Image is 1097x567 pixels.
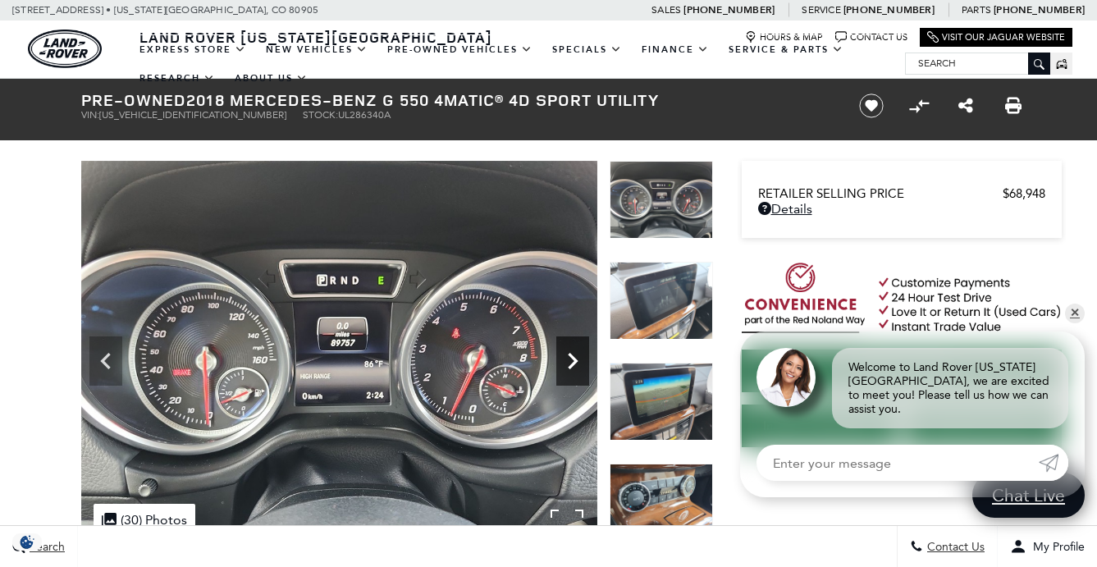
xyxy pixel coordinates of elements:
[130,27,502,47] a: Land Rover [US_STATE][GEOGRAPHIC_DATA]
[758,201,1045,217] a: Details
[28,30,102,68] img: Land Rover
[719,35,853,64] a: Service & Parts
[758,186,1045,201] a: Retailer Selling Price $68,948
[130,64,225,93] a: Research
[758,186,1003,201] span: Retailer Selling Price
[89,336,122,386] div: Previous
[99,109,286,121] span: [US_VEHICLE_IDENTIFICATION_NUMBER]
[610,363,713,441] img: Used 2018 designo Mystic Blue Metallic Mercedes-Benz G 550 image 16
[130,35,905,93] nav: Main Navigation
[683,3,775,16] a: [PHONE_NUMBER]
[994,3,1085,16] a: [PHONE_NUMBER]
[1039,445,1068,481] a: Submit
[556,336,589,386] div: Next
[12,4,318,16] a: [STREET_ADDRESS] • [US_STATE][GEOGRAPHIC_DATA], CO 80905
[81,109,99,121] span: VIN:
[843,3,935,16] a: [PHONE_NUMBER]
[610,464,713,542] img: Used 2018 designo Mystic Blue Metallic Mercedes-Benz G 550 image 17
[542,35,632,64] a: Specials
[610,262,713,340] img: Used 2018 designo Mystic Blue Metallic Mercedes-Benz G 550 image 15
[1005,96,1022,116] a: Print this Pre-Owned 2018 Mercedes-Benz G 550 4MATIC® 4D Sport Utility
[651,4,681,16] span: Sales
[377,35,542,64] a: Pre-Owned Vehicles
[1003,186,1045,201] span: $68,948
[756,348,816,407] img: Agent profile photo
[998,526,1097,567] button: Open user profile menu
[130,35,256,64] a: EXPRESS STORE
[139,27,492,47] span: Land Rover [US_STATE][GEOGRAPHIC_DATA]
[745,31,823,43] a: Hours & Map
[610,161,713,239] img: Used 2018 designo Mystic Blue Metallic Mercedes-Benz G 550 image 14
[338,109,391,121] span: UL286340A
[81,89,186,111] strong: Pre-Owned
[927,31,1065,43] a: Visit Our Jaguar Website
[835,31,907,43] a: Contact Us
[8,533,46,551] section: Click to Open Cookie Consent Modal
[81,91,832,109] h1: 2018 Mercedes-Benz G 550 4MATIC® 4D Sport Utility
[958,96,973,116] a: Share this Pre-Owned 2018 Mercedes-Benz G 550 4MATIC® 4D Sport Utility
[632,35,719,64] a: Finance
[962,4,991,16] span: Parts
[256,35,377,64] a: New Vehicles
[832,348,1068,428] div: Welcome to Land Rover [US_STATE][GEOGRAPHIC_DATA], we are excited to meet you! Please tell us how...
[756,445,1039,481] input: Enter your message
[28,30,102,68] a: land-rover
[8,533,46,551] img: Opt-Out Icon
[303,109,338,121] span: Stock:
[923,540,985,554] span: Contact Us
[906,53,1049,73] input: Search
[853,93,889,119] button: Save vehicle
[907,94,931,118] button: Compare Vehicle
[225,64,318,93] a: About Us
[1026,540,1085,554] span: My Profile
[94,504,195,536] div: (30) Photos
[802,4,840,16] span: Service
[81,161,597,548] img: Used 2018 designo Mystic Blue Metallic Mercedes-Benz G 550 image 14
